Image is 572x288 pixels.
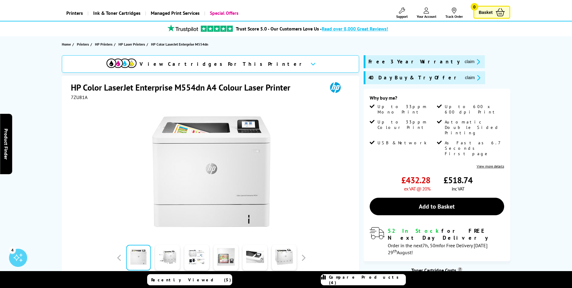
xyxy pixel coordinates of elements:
[445,119,503,136] span: Automatic Double Sided Printing
[445,8,463,19] a: Track Order
[458,267,462,272] sup: Cost per page
[417,8,436,19] a: Your Account
[370,227,504,255] div: modal_delivery
[95,41,112,47] span: HP Printers
[388,242,488,255] span: Order in the next for Free Delivery [DATE] 29 August!
[151,277,231,283] span: Recently Viewed (5)
[62,41,72,47] a: Home
[106,59,137,68] img: cmyk-icon.svg
[321,82,349,93] img: HP
[95,41,114,47] a: HP Printers
[147,274,232,285] a: Recently Viewed (5)
[422,242,439,248] span: 7h, 50m
[479,8,493,16] span: Basket
[370,95,504,104] div: Why buy me?
[471,3,478,11] span: 0
[445,140,503,156] span: As Fast as 6.7 Seconds First page
[77,41,90,47] a: Printers
[152,112,270,231] img: HP Color LaserJet Enterprise M554dn
[204,5,243,21] a: Special Offers
[329,274,406,285] span: Compare Products (4)
[445,104,503,115] span: Up to 600 x 600 dpi Print
[378,119,435,130] span: Up to 33ppm Colour Print
[140,61,305,67] span: View Cartridges For This Printer
[378,104,435,115] span: Up to 33ppm Mono Print
[321,274,406,285] a: Compare Products (4)
[463,58,482,65] button: promo-description
[87,5,145,21] a: Ink & Toner Cartridges
[378,140,427,146] span: USB & Network
[62,5,87,21] a: Printers
[477,164,504,168] a: View more details
[393,248,397,254] sup: th
[322,26,388,32] span: Read over 8,000 Great Reviews!
[3,129,9,160] span: Product Finder
[236,26,388,32] a: Trust Score 5.0 - Our Customers Love Us -Read over 8,000 Great Reviews!
[417,14,436,19] span: Your Account
[368,58,460,65] span: Free 3 Year Warranty
[401,174,430,186] span: £432.28
[404,186,430,192] span: ex VAT @ 20%
[77,41,89,47] span: Printers
[364,267,510,273] div: Toner Cartridge Costs
[151,42,208,46] span: HP Color LaserJet Enterprise M554dn
[93,5,141,21] span: Ink & Toner Cartridges
[368,74,460,81] span: 40 Day Buy & Try Offer
[71,82,296,93] h1: HP Color LaserJet Enterprise M554dn A4 Colour Laser Printer
[119,41,145,47] span: HP Laser Printers
[388,227,441,234] span: 52 In Stock
[9,247,16,253] div: 4
[444,174,472,186] span: £518.74
[396,8,408,19] a: Support
[119,41,147,47] a: HP Laser Printers
[62,41,71,47] span: Home
[370,198,504,215] a: Add to Basket
[396,14,408,19] span: Support
[388,227,504,241] div: for FREE Next Day Delivery
[71,94,87,100] span: 7ZU81A
[463,74,482,81] button: promo-description
[452,186,464,192] span: inc VAT
[201,26,233,32] img: trustpilot rating
[165,24,201,32] img: trustpilot rating
[473,6,510,19] a: Basket 0
[145,5,204,21] a: Managed Print Services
